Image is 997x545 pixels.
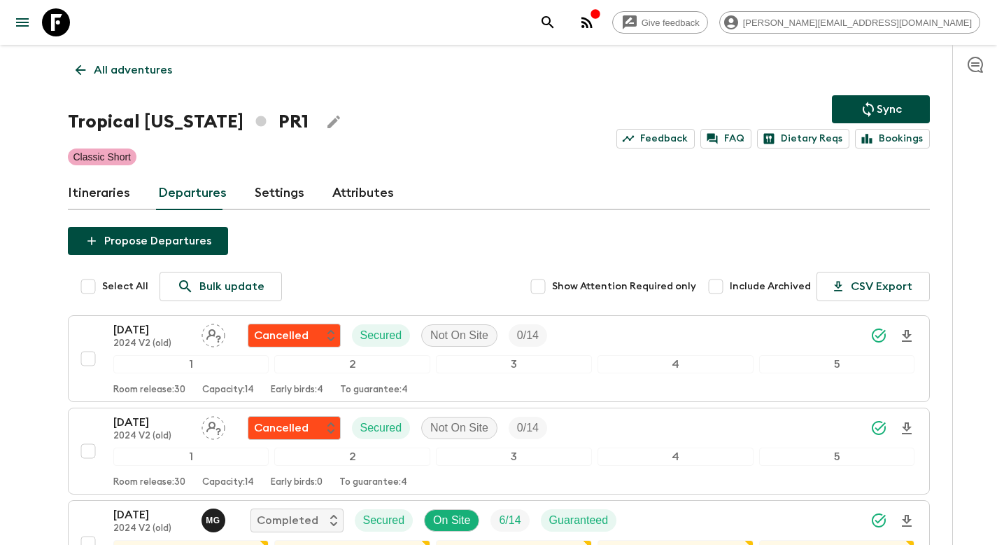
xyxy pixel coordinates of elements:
div: 1 [113,448,269,466]
p: Not On Site [430,420,488,436]
button: menu [8,8,36,36]
div: Secured [352,324,411,347]
a: Bulk update [160,272,282,301]
div: Secured [355,509,413,532]
p: Cancelled [254,420,309,436]
span: Select All [102,280,148,294]
a: Itineraries [68,177,130,210]
a: All adventures [68,56,180,84]
a: Give feedback [612,11,708,34]
a: FAQ [700,129,751,149]
div: Trip Fill [509,417,547,439]
p: Secured [363,512,405,529]
p: 2024 V2 (old) [113,523,190,534]
p: 2024 V2 (old) [113,338,190,350]
div: Flash Pack cancellation [248,416,341,440]
a: Departures [158,177,227,210]
span: [PERSON_NAME][EMAIL_ADDRESS][DOMAIN_NAME] [735,18,980,28]
span: Show Attention Required only [552,280,696,294]
div: 2 [274,355,430,373]
svg: Synced Successfully [870,512,887,529]
button: CSV Export [816,272,930,301]
button: Sync adventure departures to the booking engine [832,95,930,123]
span: Assign pack leader [201,420,225,432]
div: Not On Site [421,417,497,439]
svg: Download Onboarding [898,513,915,530]
div: 1 [113,355,269,373]
p: Sync [877,101,902,118]
h1: Tropical [US_STATE] PR1 [68,108,309,136]
div: 3 [436,448,592,466]
p: Guaranteed [549,512,609,529]
div: 4 [598,448,754,466]
p: Classic Short [73,150,131,164]
div: [PERSON_NAME][EMAIL_ADDRESS][DOMAIN_NAME] [719,11,980,34]
p: [DATE] [113,414,190,431]
svg: Download Onboarding [898,328,915,345]
svg: Synced Successfully [870,420,887,436]
p: All adventures [94,62,172,78]
div: Trip Fill [509,324,547,347]
span: Assign pack leader [201,328,225,339]
p: Capacity: 14 [202,385,254,396]
button: [DATE]2024 V2 (old)Assign pack leaderFlash Pack cancellationSecuredNot On SiteTrip Fill12345Room ... [68,315,930,402]
div: 3 [436,355,592,373]
div: Flash Pack cancellation [248,324,341,347]
p: [DATE] [113,506,190,523]
p: 6 / 14 [499,512,521,529]
p: On Site [433,512,470,529]
span: Give feedback [634,18,707,28]
p: To guarantee: 4 [340,385,408,396]
span: Include Archived [730,280,811,294]
div: Not On Site [421,324,497,347]
p: 0 / 14 [517,420,539,436]
div: Trip Fill [490,509,529,532]
a: Dietary Reqs [757,129,849,149]
button: [DATE]2024 V2 (old)Assign pack leaderFlash Pack cancellationSecuredNot On SiteTrip Fill12345Room ... [68,408,930,495]
div: Secured [352,417,411,439]
p: Secured [360,327,402,344]
p: Early birds: 4 [271,385,323,396]
div: 5 [759,448,915,466]
p: Secured [360,420,402,436]
a: Bookings [855,129,930,149]
div: 4 [598,355,754,373]
p: Completed [257,512,318,529]
div: On Site [424,509,479,532]
p: 0 / 14 [517,327,539,344]
span: Melido Grullon [201,513,228,524]
div: 5 [759,355,915,373]
p: To guarantee: 4 [339,477,407,488]
button: search adventures [534,8,562,36]
p: Early birds: 0 [271,477,323,488]
a: Settings [255,177,304,210]
p: Cancelled [254,327,309,344]
a: Attributes [332,177,394,210]
button: Propose Departures [68,227,228,255]
p: 2024 V2 (old) [113,431,190,442]
a: Feedback [616,129,695,149]
p: Bulk update [199,278,264,295]
button: Edit Adventure Title [320,108,348,136]
svg: Download Onboarding [898,420,915,437]
p: Capacity: 14 [202,477,254,488]
div: 2 [274,448,430,466]
p: Room release: 30 [113,385,185,396]
p: [DATE] [113,322,190,338]
svg: Synced Successfully [870,327,887,344]
p: Not On Site [430,327,488,344]
p: Room release: 30 [113,477,185,488]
